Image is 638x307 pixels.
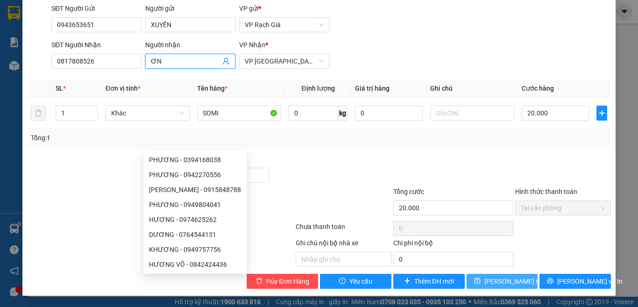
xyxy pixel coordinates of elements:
span: exclamation-circle [339,278,346,285]
div: PHƯƠNG - 0949804041 [149,200,241,210]
strong: 260A, [PERSON_NAME] [4,38,70,58]
strong: NHÀ XE [PERSON_NAME] [15,4,144,17]
div: PHƯƠNG THẢO - 0915848788 [143,182,247,197]
div: PHƯƠNG - 0942270556 [143,167,247,182]
span: plus [404,278,411,285]
div: KHƯƠNG - 0949757756 [149,244,241,255]
button: save[PERSON_NAME] thay đổi [467,274,538,289]
span: Cước hàng [522,85,554,92]
div: KHƯƠNG - 0949757756 [143,242,247,257]
button: printer[PERSON_NAME] và In [539,274,611,289]
span: Giá trị hàng [355,85,390,92]
div: VP gửi [239,3,329,14]
span: Tại văn phòng [521,201,605,215]
span: VP [GEOGRAPHIC_DATA] [71,21,155,42]
span: [PERSON_NAME] và In [557,276,623,286]
div: Chi phí nội bộ [393,238,513,252]
span: Điện thoại: [4,60,69,91]
span: Tên hàng [197,85,227,92]
span: Đơn vị tính [106,85,141,92]
div: PHƯƠNG - 0394168038 [143,152,247,167]
label: Hình thức thanh toán [515,188,577,195]
span: kg [338,106,347,121]
div: PHƯƠNG - 0949804041 [143,197,247,212]
div: Người nhận [145,40,235,50]
input: Nhập ghi chú [296,252,391,267]
span: Hủy Đơn Hàng [266,276,309,286]
button: delete [31,106,46,121]
span: Tổng cước [393,188,424,195]
span: Thêm ĐH mới [414,276,454,286]
span: VP Rạch Giá [4,26,52,36]
div: PHƯƠNG - 0942270556 [149,170,241,180]
span: Địa chỉ: [4,38,70,58]
button: deleteHủy Đơn Hàng [247,274,318,289]
span: Khác [111,106,184,120]
span: printer [547,278,553,285]
div: DƯƠNG - 0764544131 [149,229,241,240]
div: HƯƠNG - 0974625262 [149,214,241,225]
span: VP Nhận [239,41,265,49]
div: SĐT Người Gửi [51,3,142,14]
div: HƯƠNG VÕ - 0842424436 [143,257,247,272]
strong: [STREET_ADDRESS] Châu [71,53,149,74]
span: [PERSON_NAME] thay đổi [484,276,559,286]
span: Định lượng [301,85,334,92]
div: Ghi chú nội bộ nhà xe [296,238,391,252]
div: Chưa thanh toán [295,221,392,238]
button: plusThêm ĐH mới [393,274,465,289]
span: delete [256,278,262,285]
button: exclamation-circleYêu cầu [320,274,391,289]
button: plus [596,106,607,121]
span: plus [597,109,607,117]
div: SĐT Người Nhận [51,40,142,50]
span: VP Hà Tiên [245,54,324,68]
span: save [474,278,481,285]
span: Yêu cầu [349,276,372,286]
div: HƯƠNG - 0974625262 [143,212,247,227]
input: Ghi Chú [430,106,514,121]
div: [PERSON_NAME] - 0915848788 [149,185,241,195]
span: Địa chỉ: [71,43,149,74]
div: HƯƠNG VÕ - 0842424436 [149,259,241,270]
span: VP Rạch Giá [245,18,324,32]
span: SL [56,85,63,92]
th: Ghi chú [426,79,518,98]
div: PHƯƠNG - 0394168038 [149,155,241,165]
div: DƯƠNG - 0764544131 [143,227,247,242]
span: user-add [222,57,230,65]
input: VD: Bàn, Ghế [197,106,281,121]
div: Người gửi [145,3,235,14]
div: Tổng: 1 [31,133,247,143]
